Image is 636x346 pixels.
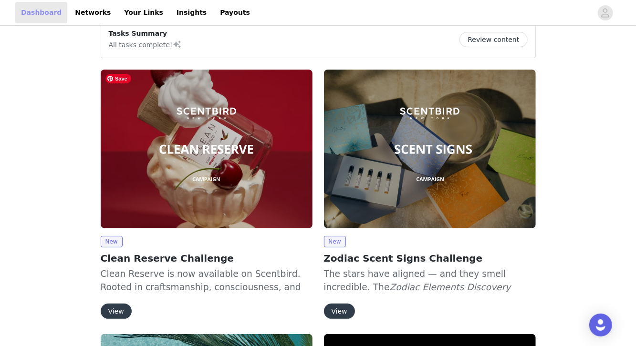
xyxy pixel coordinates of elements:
h2: Clean Reserve Challenge [101,251,313,265]
img: Scentbird [101,70,313,228]
button: Review content [459,32,527,47]
span: New [324,236,346,247]
span: The stars have aligned — and they smell incredible. The are here, each one curated to match the s... [324,269,531,332]
p: Tasks Summary [109,29,182,39]
button: View [324,304,355,319]
a: Networks [69,2,116,23]
img: Scentbird [324,70,536,228]
a: View [324,308,355,315]
p: All tasks complete! [109,39,182,50]
h2: Zodiac Scent Signs Challenge [324,251,536,265]
em: Zodiac Elements Discovery Sets [324,282,511,305]
a: View [101,308,132,315]
a: Your Links [118,2,169,23]
a: Insights [171,2,212,23]
div: Open Intercom Messenger [589,314,612,336]
a: Payouts [214,2,256,23]
div: avatar [601,5,610,20]
span: Save [105,74,131,83]
span: New [101,236,123,247]
a: Dashboard [15,2,67,23]
button: View [101,304,132,319]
